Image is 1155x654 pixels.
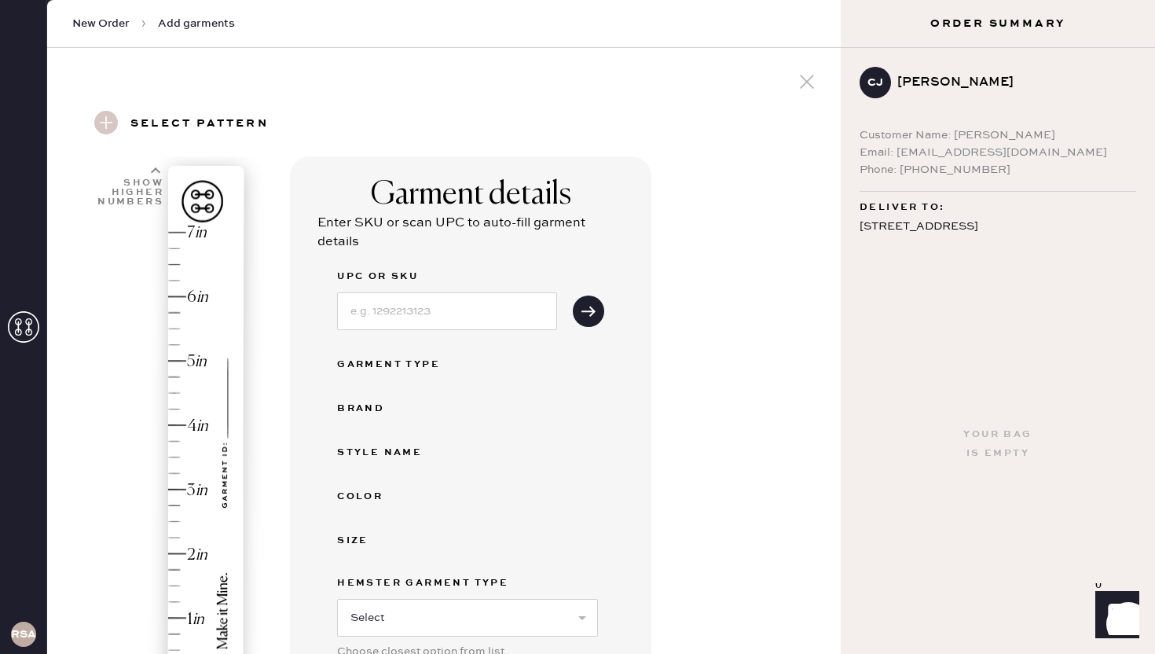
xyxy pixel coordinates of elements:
div: [STREET_ADDRESS] 1104 [US_STATE] , NY 10069 [860,217,1136,277]
div: Size [337,531,463,550]
div: in [195,222,207,244]
div: Garment details [371,176,571,214]
span: Add garments [158,16,235,31]
div: Your bag is empty [963,425,1032,463]
iframe: Front Chat [1080,583,1148,651]
div: Style name [337,443,463,462]
label: Hemster Garment Type [337,574,598,593]
div: Brand [337,399,463,418]
div: Garment Type [337,355,463,374]
div: 7 [187,222,195,244]
div: Color [337,487,463,506]
input: e.g. 1292213123 [337,292,557,330]
span: New Order [72,16,130,31]
h3: RSA [11,629,36,640]
div: Email: [EMAIL_ADDRESS][DOMAIN_NAME] [860,144,1136,161]
h3: Select pattern [130,111,269,138]
div: Enter SKU or scan UPC to auto-fill garment details [317,214,624,252]
div: Show higher numbers [96,178,163,207]
h3: Order Summary [841,16,1155,31]
div: [PERSON_NAME] [897,73,1124,92]
h3: CJ [867,77,883,88]
span: Deliver to: [860,198,944,217]
label: UPC or SKU [337,267,557,286]
div: Customer Name: [PERSON_NAME] [860,127,1136,144]
div: Phone: [PHONE_NUMBER] [860,161,1136,178]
